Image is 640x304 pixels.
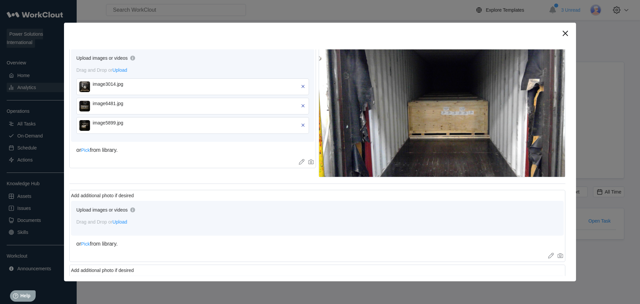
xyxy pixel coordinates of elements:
[112,67,127,73] span: Upload
[79,101,90,111] img: image6481.jpg
[93,81,169,87] div: image3014.jpg
[79,81,90,92] img: image3014.jpg
[81,241,90,247] span: Pick
[76,147,309,153] div: or from library.
[93,101,169,106] div: image6481.jpg
[71,193,134,198] div: Add additional photo if desired
[76,55,128,61] div: Upload images or videos
[76,219,127,225] span: Drag and Drop or
[112,219,127,225] span: Upload
[76,241,558,247] div: or from library.
[71,268,134,273] div: Add additional photo if desired
[81,147,90,153] span: Pick
[319,38,565,177] img: WIN_20230118_20_32_57_Pro.jpg
[76,67,127,73] span: Drag and Drop or
[76,207,128,213] div: Upload images or videos
[79,120,90,131] img: image5899.jpg
[93,120,169,125] div: image5899.jpg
